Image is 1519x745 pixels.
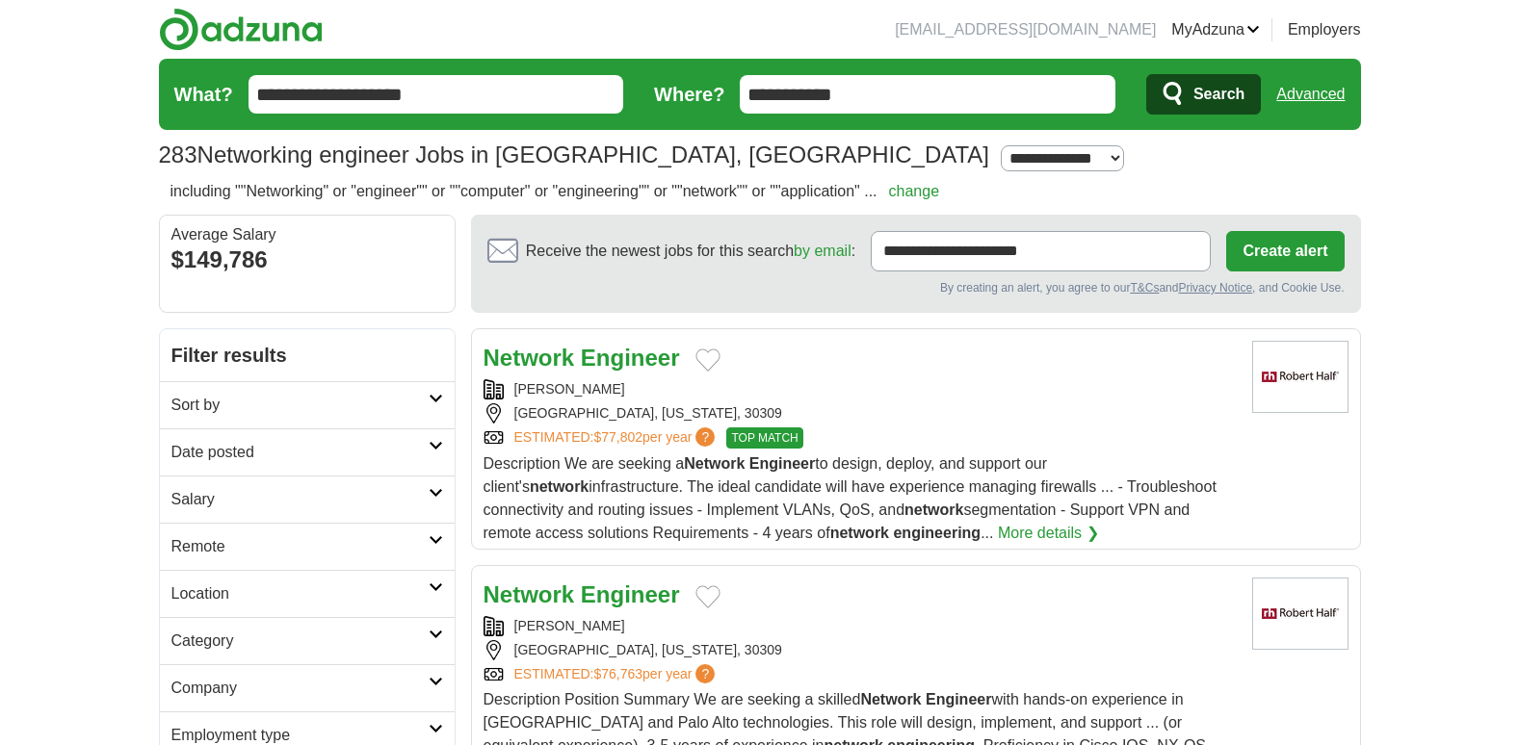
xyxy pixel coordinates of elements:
strong: Engineer [926,691,991,707]
div: $149,786 [171,243,443,277]
a: [PERSON_NAME] [514,618,625,633]
strong: Network [684,455,745,472]
a: Network Engineer [484,345,680,371]
button: Add to favorite jobs [695,585,720,608]
li: [EMAIL_ADDRESS][DOMAIN_NAME] [895,18,1156,41]
h2: Sort by [171,394,429,417]
span: ? [695,427,715,447]
button: Create alert [1226,231,1344,271]
img: Robert Half logo [1252,341,1349,413]
span: Receive the newest jobs for this search : [526,240,855,263]
button: Add to favorite jobs [695,348,720,372]
strong: network [904,501,963,518]
a: [PERSON_NAME] [514,381,625,397]
a: ESTIMATED:$77,802per year? [514,427,720,449]
label: Where? [654,80,724,109]
h2: Filter results [160,329,455,381]
a: Advanced [1276,75,1345,114]
div: Average Salary [171,227,443,243]
strong: network [530,478,589,495]
a: Location [160,570,455,617]
h2: Location [171,582,429,605]
a: T&Cs [1130,281,1159,295]
a: Sort by [160,381,455,428]
a: by email [794,243,851,259]
span: ? [695,664,715,683]
img: Adzuna logo [159,8,323,51]
h2: Category [171,629,429,653]
button: Search [1146,74,1261,115]
h2: Company [171,677,429,700]
div: [GEOGRAPHIC_DATA], [US_STATE], 30309 [484,640,1237,660]
h1: Networking engineer Jobs in [GEOGRAPHIC_DATA], [GEOGRAPHIC_DATA] [159,141,990,167]
img: Robert Half logo [1252,578,1349,650]
strong: Engineer [749,455,815,472]
h2: including ""Networking" or "engineer"" or ""computer" or "engineering"" or ""network"" or ""appli... [170,180,940,203]
a: Date posted [160,428,455,475]
span: $77,802 [593,429,642,445]
div: [GEOGRAPHIC_DATA], [US_STATE], 30309 [484,403,1237,424]
span: TOP MATCH [726,427,802,449]
strong: network [830,525,889,541]
a: MyAdzuna [1171,18,1260,41]
a: Category [160,617,455,664]
strong: Network [484,581,575,607]
span: Search [1193,75,1244,114]
div: By creating an alert, you agree to our and , and Cookie Use. [487,279,1345,296]
a: More details ❯ [998,522,1099,545]
strong: Engineer [581,345,680,371]
h2: Date posted [171,441,429,464]
label: What? [174,80,233,109]
a: Privacy Notice [1178,281,1252,295]
strong: Network [484,345,575,371]
a: ESTIMATED:$76,763per year? [514,664,720,684]
strong: Network [860,691,921,707]
a: Employers [1288,18,1361,41]
strong: engineering [893,525,981,541]
h2: Remote [171,535,429,558]
span: 283 [159,138,197,172]
a: Company [160,664,455,711]
h2: Salary [171,488,429,511]
span: $76,763 [593,666,642,681]
strong: Engineer [581,581,680,607]
a: Remote [160,523,455,570]
a: Salary [160,475,455,523]
a: Network Engineer [484,581,680,607]
a: change [889,183,940,199]
span: Description We are seeking a to design, deploy, and support our client's infrastructure. The idea... [484,455,1217,541]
